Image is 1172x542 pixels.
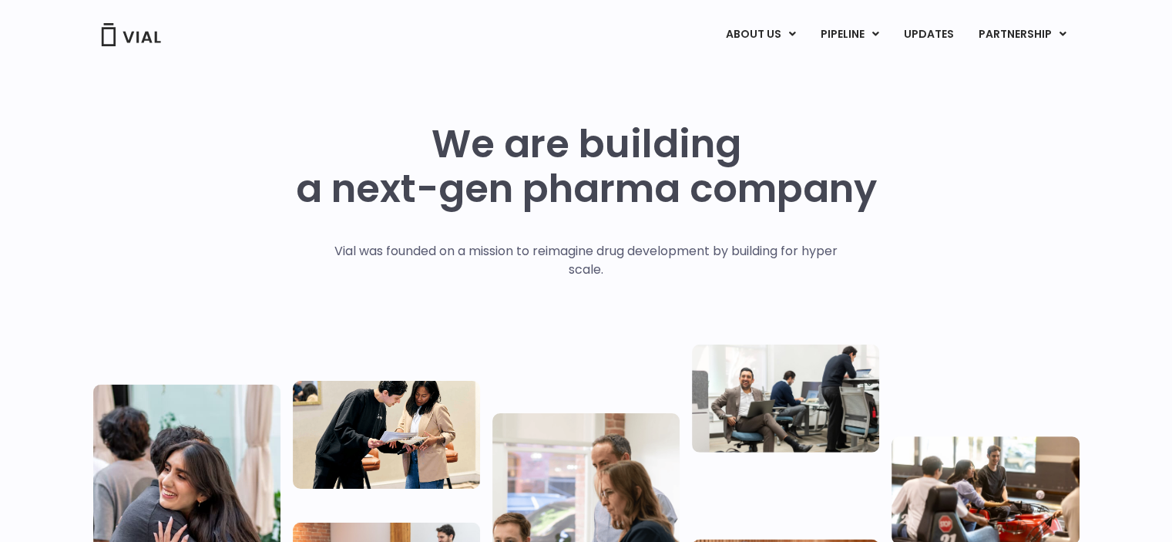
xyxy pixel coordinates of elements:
[808,22,890,48] a: PIPELINEMenu Toggle
[293,380,480,488] img: Two people looking at a paper talking.
[318,242,854,279] p: Vial was founded on a mission to reimagine drug development by building for hyper scale.
[965,22,1078,48] a: PARTNERSHIPMenu Toggle
[100,23,162,46] img: Vial Logo
[891,22,965,48] a: UPDATES
[692,344,879,452] img: Three people working in an office
[296,122,877,211] h1: We are building a next-gen pharma company
[713,22,807,48] a: ABOUT USMenu Toggle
